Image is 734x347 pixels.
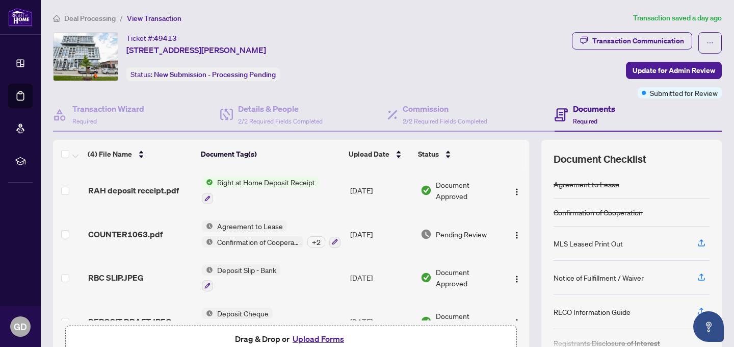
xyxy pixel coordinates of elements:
span: View Transaction [127,14,181,23]
button: Logo [509,313,525,330]
div: Transaction Communication [592,33,684,49]
span: home [53,15,60,22]
button: Status IconRight at Home Deposit Receipt [202,177,319,204]
td: [DATE] [346,212,416,256]
th: Status [414,140,501,168]
img: Status Icon [202,264,213,276]
div: Ticket #: [126,32,177,44]
span: Agreement to Lease [213,220,287,232]
span: Required [573,117,597,125]
img: Logo [513,275,521,283]
h4: Details & People [238,103,323,115]
img: Document Status [421,316,432,327]
div: Notice of Fulfillment / Waiver [554,272,644,283]
span: Document Approved [436,310,500,333]
td: [DATE] [346,256,416,300]
div: Agreement to Lease [554,179,619,190]
span: Drag & Drop or [235,332,347,345]
th: Upload Date [345,140,414,168]
span: RAH deposit receipt.pdf [88,184,179,196]
div: RECO Information Guide [554,306,631,317]
img: Logo [513,188,521,196]
button: Open asap [693,311,724,342]
img: Status Icon [202,236,213,247]
span: Required [72,117,97,125]
img: Document Status [421,272,432,283]
span: Status [418,148,439,160]
span: DEPOSIT DRAFT.JPEG [88,315,172,328]
div: + 2 [307,236,325,247]
div: Confirmation of Cooperation [554,207,643,218]
div: MLS Leased Print Out [554,238,623,249]
span: 49413 [154,34,177,43]
span: Upload Date [349,148,389,160]
button: Logo [509,182,525,199]
span: Deal Processing [64,14,116,23]
span: Pending Review [436,229,487,240]
span: Document Approved [436,179,500,202]
img: Logo [513,318,521,327]
h4: Transaction Wizard [72,103,144,115]
button: Upload Forms [290,332,347,345]
img: Status Icon [202,177,213,188]
button: Logo [509,226,525,242]
span: Right at Home Deposit Receipt [213,177,319,188]
span: Document Checklist [554,152,646,166]
img: Status Icon [202,220,213,232]
span: Confirmation of Cooperation [213,236,303,247]
li: / [120,12,123,24]
span: [STREET_ADDRESS][PERSON_NAME] [126,44,266,56]
div: Status: [126,67,280,81]
img: Status Icon [202,308,213,319]
button: Transaction Communication [572,32,692,49]
span: Submitted for Review [650,87,718,98]
img: logo [8,8,33,27]
button: Status IconDeposit Slip - Bank [202,264,280,292]
img: Document Status [421,229,432,240]
span: GD [14,319,27,334]
span: Deposit Slip - Bank [213,264,280,276]
th: Document Tag(s) [197,140,345,168]
span: ellipsis [706,39,714,46]
td: [DATE] [346,300,416,343]
button: Logo [509,269,525,286]
span: New Submission - Processing Pending [154,70,276,79]
span: Document Approved [436,266,500,289]
span: (4) File Name [88,148,132,160]
button: Status IconAgreement to LeaseStatus IconConfirmation of Cooperation+2 [202,220,340,248]
button: Status IconDeposit Cheque [202,308,273,335]
span: 2/2 Required Fields Completed [403,117,487,125]
button: Update for Admin Review [626,62,722,79]
td: [DATE] [346,168,416,212]
span: RBC SLIP.JPEG [88,271,144,284]
span: Update for Admin Review [633,62,715,79]
img: Document Status [421,185,432,196]
img: Logo [513,231,521,239]
h4: Documents [573,103,615,115]
span: Deposit Cheque [213,308,273,319]
span: 2/2 Required Fields Completed [238,117,323,125]
th: (4) File Name [84,140,197,168]
article: Transaction saved a day ago [633,12,722,24]
img: IMG-W12344407_1.jpg [54,33,118,81]
span: COUNTER1063.pdf [88,228,163,240]
h4: Commission [403,103,487,115]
